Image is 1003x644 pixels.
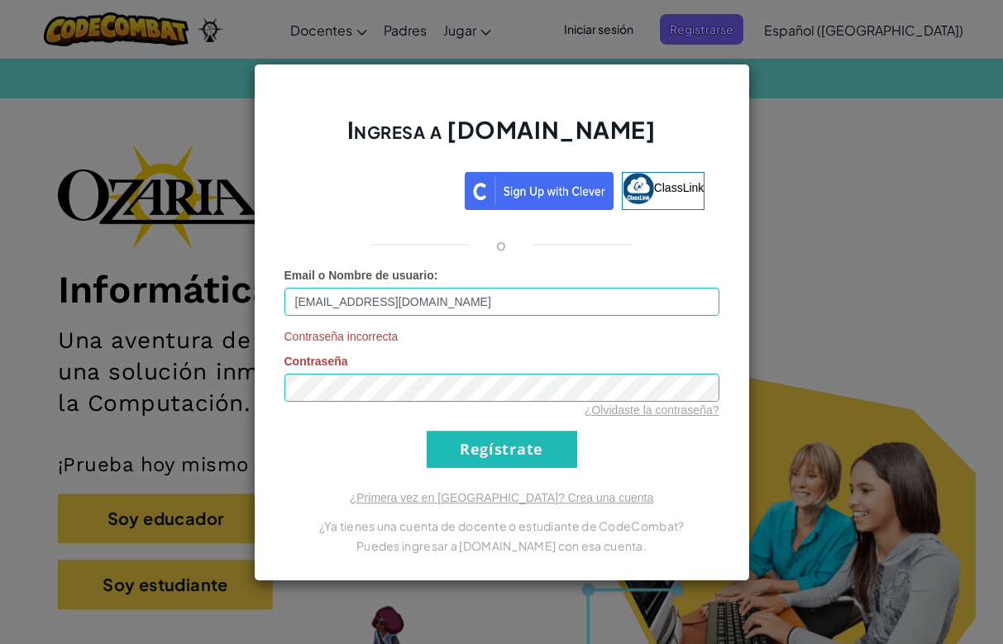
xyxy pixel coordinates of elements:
[284,536,719,556] p: Puedes ingresar a [DOMAIN_NAME] con esa cuenta.
[284,328,719,345] span: Contraseña incorrecta
[284,355,348,368] span: Contraseña
[299,170,456,207] div: Acceder con Google. Se abre en una pestaña nueva
[290,170,465,207] iframe: Botón de Acceder con Google
[284,516,719,536] p: ¿Ya tienes una cuenta de docente o estudiante de CodeCombat?
[284,114,719,162] h2: Ingresa a [DOMAIN_NAME]
[465,172,614,210] img: clever_sso_button@2x.png
[350,491,654,504] a: ¿Primera vez en [GEOGRAPHIC_DATA]? Crea una cuenta
[623,173,654,204] img: classlink-logo-small.png
[654,180,704,193] span: ClassLink
[585,403,719,417] a: ¿Olvidaste la contraseña?
[284,267,438,284] label: :
[284,269,434,282] span: Email o Nombre de usuario
[427,431,577,468] input: Regístrate
[496,235,506,255] p: o
[299,172,456,210] a: Acceder con Google. Se abre en una pestaña nueva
